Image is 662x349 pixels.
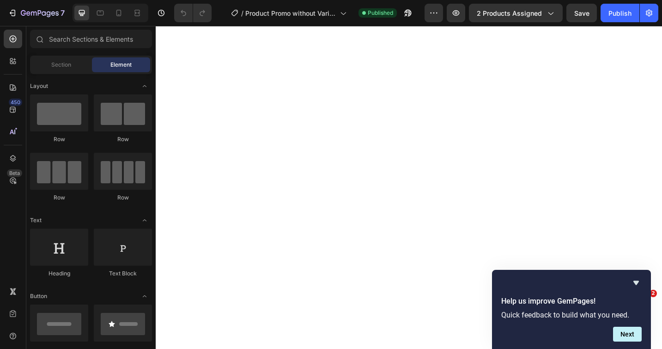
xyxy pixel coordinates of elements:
div: Row [94,193,152,202]
span: Section [51,61,71,69]
div: Row [30,135,88,143]
span: Product Promo without Variant [245,8,336,18]
span: 2 [650,290,657,297]
div: Beta [7,169,22,177]
span: Element [110,61,132,69]
div: Text Block [94,269,152,278]
button: Hide survey [631,277,642,288]
div: Publish [608,8,632,18]
div: 450 [9,99,22,106]
p: Quick feedback to build what you need. [501,311,642,319]
div: Row [30,193,88,202]
span: Toggle open [137,213,152,228]
span: Published [368,9,393,17]
div: Row [94,135,152,143]
span: Layout [30,82,48,90]
h2: Help us improve GemPages! [501,296,642,307]
div: Undo/Redo [174,4,212,22]
button: Next question [613,327,642,342]
p: 7 [61,7,65,19]
div: Heading [30,269,88,278]
div: Help us improve GemPages! [501,277,642,342]
span: Save [574,9,589,17]
button: Save [566,4,597,22]
span: / [241,8,243,18]
span: Button [30,292,47,300]
span: Toggle open [137,289,152,304]
span: Toggle open [137,79,152,93]
button: 2 products assigned [469,4,563,22]
span: Text [30,216,42,224]
input: Search Sections & Elements [30,30,152,48]
button: Publish [601,4,639,22]
button: 7 [4,4,69,22]
iframe: Design area [156,26,662,349]
span: 2 products assigned [477,8,542,18]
